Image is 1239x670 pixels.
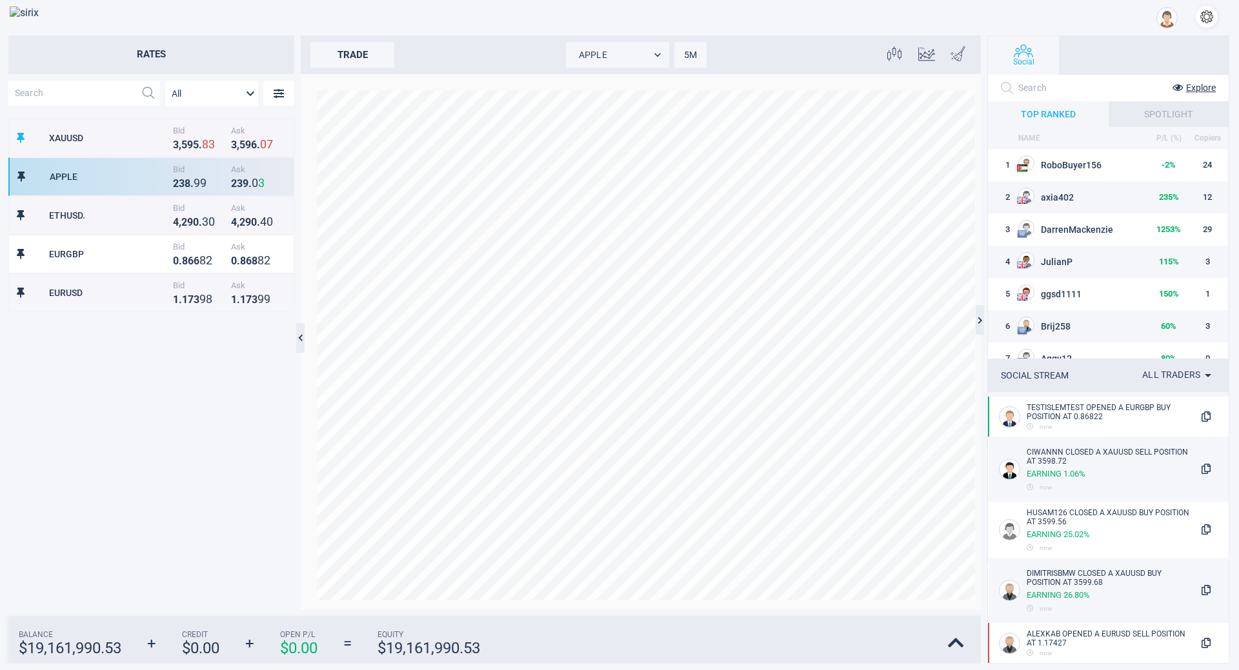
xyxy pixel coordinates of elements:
strong: 0 [208,215,215,228]
span: Bid [173,281,225,290]
tr: 7GB flagAggy1280%0 [988,342,1227,375]
div: now [1027,605,1193,612]
strong: 0 [193,216,199,228]
strong: 8 [240,255,246,267]
strong: 2 [173,177,179,190]
span: Social [1013,57,1034,66]
div: SOCIAL STREAM [1001,370,1069,380]
strong: 3 [231,139,237,151]
button: Social [988,36,1059,75]
td: 1 [1188,278,1227,310]
div: 5M [674,42,707,68]
td: JulianP [1017,246,1150,278]
strong: 60 % [1161,321,1176,331]
div: trade [310,42,394,68]
td: Aggy12 [1017,342,1150,375]
span: Ask [231,242,283,251]
div: TOP RANKED [988,101,1109,127]
div: SPOTLIGHT [1109,101,1229,127]
strong: 80 % [1161,353,1176,363]
td: 2 [988,181,1017,213]
strong: 1 [173,293,179,306]
img: EU flag [1017,229,1027,239]
strong: $ 19,161,990.53 [378,639,480,657]
div: EURGBP [49,249,170,259]
tr: 3EU flagDarrenMackenzie1253%29 [988,213,1227,246]
strong: , [237,216,239,228]
strong: 8 [257,253,264,267]
strong: 9 [194,176,200,190]
strong: . [199,216,202,228]
div: All [165,81,258,106]
td: 6 [988,310,1017,342]
input: Search [1018,78,1130,98]
strong: 8 [182,255,188,267]
strong: 235 % [1159,192,1179,202]
strong: 3 [252,293,257,306]
button: Explore [1163,78,1216,97]
span: Bid [173,164,225,174]
span: Balance [19,630,121,639]
strong: 8 [202,137,208,151]
strong: 7 [188,293,194,306]
div: now [1027,484,1193,491]
span: Ask [231,203,283,213]
td: ggsd1111 [1017,278,1150,310]
strong: 4 [173,216,179,228]
strong: 6 [194,255,199,267]
div: ciwannn CLOSED A XAUUSD SELL POSITION At 3598.72 [1027,448,1193,482]
strong: 7 [267,137,273,151]
strong: 9 [187,216,193,228]
strong: 2 [239,216,245,228]
input: Search [8,81,136,106]
strong: 3 [237,177,243,190]
strong: 8 [185,177,190,190]
div: ETHUSD. [49,210,170,221]
strong: . [257,216,260,228]
strong: 115 % [1159,257,1179,266]
strong: 5 [181,139,187,151]
strong: . [257,139,260,151]
div: DimitrisBmw CLOSED A XAUUSD BUY POSITION At 3599.68 [1027,569,1193,603]
strong: 7 [246,293,252,306]
strong: 0 [173,255,179,267]
strong: = [343,635,352,653]
span: Credit [182,630,219,639]
strong: 9 [199,292,206,306]
div: APPLE [566,42,669,68]
td: 3 [1188,310,1227,342]
strong: 1253 % [1156,224,1181,234]
strong: 2 [206,253,212,267]
img: US flag [1017,261,1027,268]
strong: 0 [231,255,237,267]
strong: 1 [231,293,237,306]
div: now [1027,544,1193,551]
strong: 2 [264,253,270,267]
span: Ask [231,126,283,135]
strong: 1 [240,293,246,306]
tr: 1PS flagRoboBuyer156-2%24 [988,149,1227,181]
strong: . [199,139,202,151]
img: sirix [10,6,80,19]
th: NAME [1017,127,1150,149]
h2: Rates [8,35,294,74]
span: Bid [173,242,225,251]
span: Bid [173,126,225,135]
td: DarrenMackenzie [1017,213,1150,246]
span: Equity [378,630,480,639]
strong: , [179,139,181,151]
strong: $ 19,161,990.53 [19,639,121,657]
strong: . [179,255,182,267]
strong: 4 [260,215,267,228]
strong: . [237,255,240,267]
div: now [1027,423,1193,430]
div: APPLE [50,172,170,182]
strong: + [147,635,156,653]
strong: 3 [173,139,179,151]
strong: $ 0.00 [280,639,317,657]
strong: 3 [179,177,185,190]
tr: 6EU flagBrij25860%3 [988,310,1227,342]
strong: 6 [246,255,252,267]
strong: 5 [193,139,199,151]
strong: 3 [202,215,208,228]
